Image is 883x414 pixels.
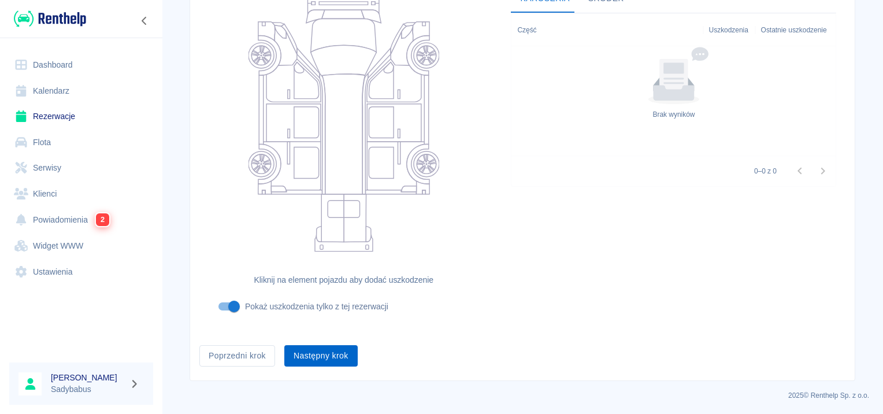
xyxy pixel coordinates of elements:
[136,13,153,28] button: Zwiń nawigację
[245,301,388,313] p: Pokaż uszkodzenia tylko z tej rezerwacji
[709,14,748,46] div: Uszkodzenia
[199,345,275,367] button: Poprzedni krok
[511,14,703,46] div: Część
[9,155,153,181] a: Serwisy
[209,274,478,286] h6: Kliknij na element pojazdu aby dodać uszkodzenie
[9,259,153,285] a: Ustawienia
[9,130,153,156] a: Flota
[51,383,125,395] p: Sadybabus
[703,14,755,46] div: Uszkodzenia
[96,213,109,226] span: 2
[761,14,827,46] div: Ostatnie uszkodzenie
[176,390,869,401] p: 2025 © Renthelp Sp. z o.o.
[517,14,536,46] div: Część
[755,14,836,46] div: Ostatnie uszkodzenie
[9,233,153,259] a: Widget WWW
[9,52,153,78] a: Dashboard
[284,345,358,367] button: Następny krok
[9,78,153,104] a: Kalendarz
[51,372,125,383] h6: [PERSON_NAME]
[14,9,86,28] img: Renthelp logo
[9,9,86,28] a: Renthelp logo
[9,103,153,130] a: Rezerwacje
[9,181,153,207] a: Klienci
[653,109,695,120] div: Brak wyników
[9,206,153,233] a: Powiadomienia2
[754,166,777,176] p: 0–0 z 0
